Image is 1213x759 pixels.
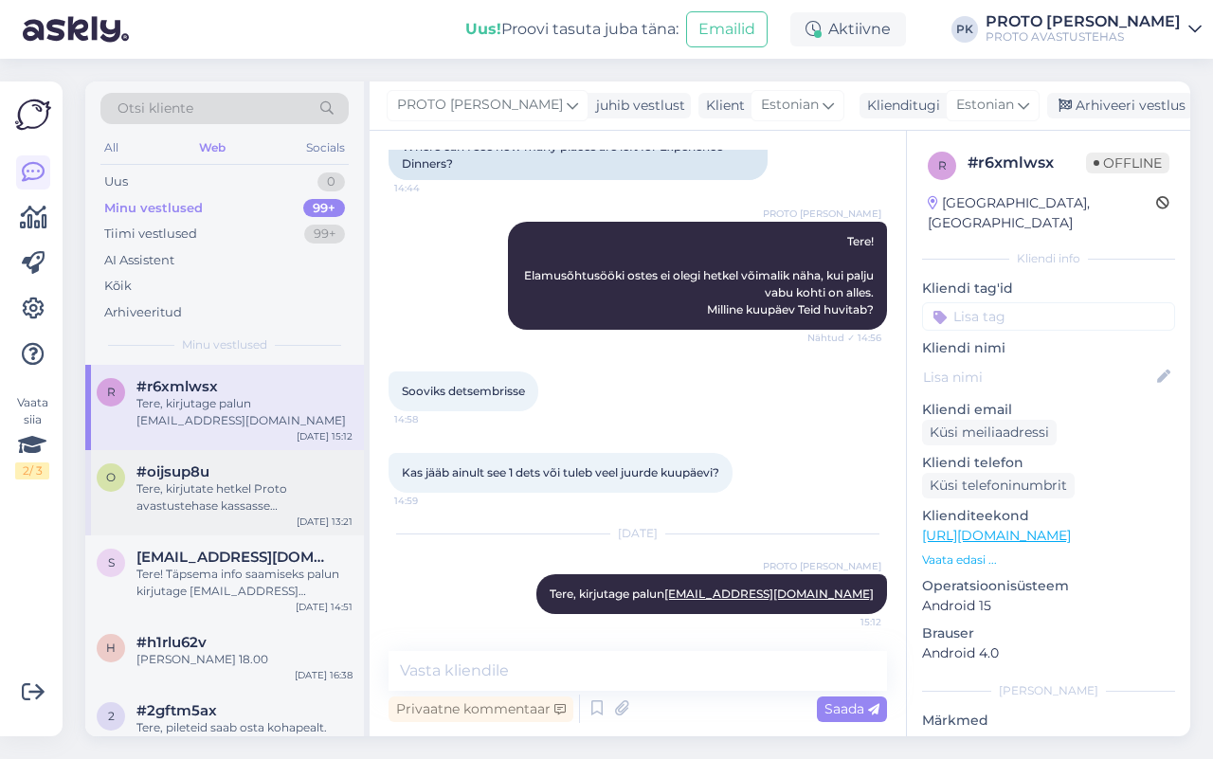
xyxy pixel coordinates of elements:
div: All [100,136,122,160]
div: Tere! Täpsema info saamiseks palun kirjutage [EMAIL_ADDRESS][DOMAIN_NAME] . [136,566,353,600]
span: PROTO [PERSON_NAME] [763,207,881,221]
div: Where can I see how many places are left for Experience Dinners? [389,131,768,180]
div: Klient [698,96,745,116]
span: s [108,555,115,569]
span: 14:58 [394,412,465,426]
span: Kas jääb ainult see 1 dets või tuleb veel juurde kuupäevi? [402,465,719,479]
p: Kliendi nimi [922,338,1175,358]
p: Android 4.0 [922,643,1175,663]
div: 2 / 3 [15,462,49,479]
span: PROTO [PERSON_NAME] [763,559,881,573]
div: [DATE] 15:12 [297,429,353,443]
span: Tere, kirjutage palun [550,587,874,601]
span: #oijsup8u [136,463,209,480]
p: Kliendi tag'id [922,279,1175,298]
span: Sooviks detsembrisse [402,384,525,398]
div: PROTO AVASTUSTEHAS [986,29,1181,45]
b: Uus! [465,20,501,38]
p: Märkmed [922,711,1175,731]
div: Tere, kirjutage palun [EMAIL_ADDRESS][DOMAIN_NAME] [136,395,353,429]
div: Küsi telefoninumbrit [922,473,1075,498]
div: [DATE] 14:51 [296,600,353,614]
div: PK [951,16,978,43]
span: Nähtud ✓ 14:56 [807,331,881,345]
button: Emailid [686,11,768,47]
div: [GEOGRAPHIC_DATA], [GEOGRAPHIC_DATA] [928,193,1156,233]
div: Aktiivne [790,12,906,46]
div: Proovi tasuta juba täna: [465,18,679,41]
span: siiri.aiaste@mvk.ee [136,549,334,566]
input: Lisa nimi [923,367,1153,388]
div: Küsi meiliaadressi [922,420,1057,445]
div: Tiimi vestlused [104,225,197,244]
span: #r6xmlwsx [136,378,218,395]
div: [DATE] [389,525,887,542]
p: Operatsioonisüsteem [922,576,1175,596]
span: Otsi kliente [118,99,193,118]
div: 0 [317,172,345,191]
input: Lisa tag [922,302,1175,331]
span: #h1rlu62v [136,634,207,651]
div: [PERSON_NAME] 18.00 [136,651,353,668]
span: o [106,470,116,484]
p: Kliendi telefon [922,453,1175,473]
div: [DATE] 16:38 [295,668,353,682]
div: [PERSON_NAME] [922,682,1175,699]
div: Web [195,136,229,160]
p: Brauser [922,623,1175,643]
p: Vaata edasi ... [922,551,1175,569]
div: PROTO [PERSON_NAME] [986,14,1181,29]
div: Kliendi info [922,250,1175,267]
div: Arhiveeri vestlus [1047,93,1193,118]
span: 15:12 [810,615,881,629]
div: Kõik [104,277,132,296]
div: Tere, kirjutate hetkel Proto avastustehase kassasse [PERSON_NAME] kahjuks selle küsimusega aidata... [136,480,353,515]
div: Vaata siia [15,394,49,479]
span: r [107,385,116,399]
span: 14:59 [394,494,465,508]
span: Saada [824,700,879,717]
span: PROTO [PERSON_NAME] [397,95,563,116]
span: Estonian [956,95,1014,116]
div: Minu vestlused [104,199,203,218]
div: Privaatne kommentaar [389,696,573,722]
div: Uus [104,172,128,191]
div: Arhiveeritud [104,303,182,322]
span: 14:44 [394,181,465,195]
span: #2gftm5ax [136,702,217,719]
span: r [938,158,947,172]
div: 99+ [303,199,345,218]
div: # r6xmlwsx [968,152,1086,174]
p: Android 15 [922,596,1175,616]
div: 99+ [304,225,345,244]
div: Tere, pileteid saab osta kohapealt. [136,719,353,736]
span: Minu vestlused [182,336,267,353]
span: 2 [108,709,115,723]
span: h [106,641,116,655]
img: Askly Logo [15,97,51,133]
span: Estonian [761,95,819,116]
a: [EMAIL_ADDRESS][DOMAIN_NAME] [664,587,874,601]
div: juhib vestlust [588,96,685,116]
div: Socials [302,136,349,160]
div: Klienditugi [860,96,940,116]
div: AI Assistent [104,251,174,270]
p: Klienditeekond [922,506,1175,526]
p: Kliendi email [922,400,1175,420]
span: Offline [1086,153,1169,173]
div: [DATE] 13:21 [297,515,353,529]
a: [URL][DOMAIN_NAME] [922,527,1071,544]
a: PROTO [PERSON_NAME]PROTO AVASTUSTEHAS [986,14,1202,45]
span: Tere! Elamusõhtusööki ostes ei olegi hetkel võimalik näha, kui palju vabu kohti on alles. Milline... [524,234,877,316]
